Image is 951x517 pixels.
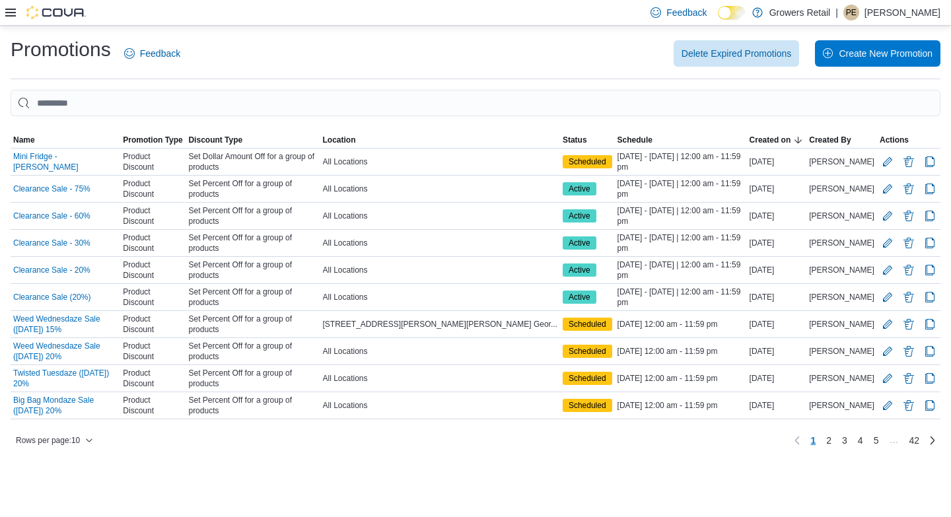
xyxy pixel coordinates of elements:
span: All Locations [323,346,368,357]
span: Product Discount [123,314,183,335]
a: Page 2 of 42 [821,430,837,451]
span: Discount Type [188,135,242,145]
button: Edit Promotion [880,154,896,170]
li: Skipping pages 6 to 41 [884,434,903,450]
span: PE [846,5,857,20]
button: Clone Promotion [922,343,938,359]
span: Product Discount [123,205,183,226]
button: Delete Promotion [901,181,917,197]
div: [DATE] [747,208,807,224]
button: Clone Promotion [922,370,938,386]
button: Edit Promotion [880,370,896,386]
a: Page 3 of 42 [837,430,853,451]
button: Delete Promotion [901,289,917,305]
span: Created By [809,135,851,145]
a: Next page [925,432,940,448]
button: Page 1 of 42 [805,430,821,451]
span: Promotion Type [123,135,182,145]
button: Edit Promotion [880,235,896,251]
button: Edit Promotion [880,208,896,224]
span: [PERSON_NAME] [809,265,874,275]
div: Set Percent Off for a group of products [186,392,320,419]
button: Rows per page:10 [11,432,98,448]
span: Active [569,183,590,195]
div: [DATE] [747,289,807,305]
p: [PERSON_NAME] [864,5,940,20]
span: [PERSON_NAME] [809,400,874,411]
a: Clearance Sale - 20% [13,265,90,275]
span: Create New Promotion [839,47,933,60]
span: [DATE] - [DATE] | 12:00 am - 11:59 pm [617,287,744,308]
span: Active [569,210,590,222]
a: Clearance Sale - 60% [13,211,90,221]
a: Page 42 of 42 [903,430,925,451]
span: [DATE] - [DATE] | 12:00 am - 11:59 pm [617,259,744,281]
button: Clone Promotion [922,208,938,224]
input: Dark Mode [718,6,746,20]
h1: Promotions [11,36,111,63]
button: Previous page [789,432,805,448]
button: Delete Promotion [901,208,917,224]
button: Name [11,132,120,148]
button: Edit Promotion [880,289,896,305]
button: Location [320,132,560,148]
a: Page 5 of 42 [868,430,884,451]
span: [DATE] - [DATE] | 12:00 am - 11:59 pm [617,205,744,226]
span: Schedule [617,135,652,145]
span: Feedback [666,6,707,19]
span: [PERSON_NAME] [809,238,874,248]
span: Scheduled [569,318,606,330]
p: | [835,5,838,20]
a: Clearance Sale - 30% [13,238,90,248]
a: Page 4 of 42 [853,430,868,451]
a: Clearance Sale (20%) [13,292,90,302]
div: Set Percent Off for a group of products [186,284,320,310]
nav: Pagination for table: [789,430,940,451]
span: [DATE] - [DATE] | 12:00 am - 11:59 pm [617,178,744,199]
span: All Locations [323,156,368,167]
button: Promotion Type [120,132,186,148]
span: Delete Expired Promotions [682,47,792,60]
span: All Locations [323,184,368,194]
div: Set Percent Off for a group of products [186,311,320,337]
span: All Locations [323,400,368,411]
span: 1 [810,434,816,447]
button: Schedule [615,132,747,148]
span: 2 [826,434,831,447]
div: [DATE] [747,262,807,278]
span: Active [563,209,596,223]
span: [DATE] 12:00 am - 11:59 pm [617,400,718,411]
span: Feedback [140,47,180,60]
span: [DATE] 12:00 am - 11:59 pm [617,319,718,329]
button: Delete Promotion [901,154,917,170]
span: Status [563,135,587,145]
span: All Locations [323,238,368,248]
span: Product Discount [123,287,183,308]
button: Delete Promotion [901,262,917,278]
button: Status [560,132,615,148]
button: Clone Promotion [922,289,938,305]
div: [DATE] [747,154,807,170]
span: Scheduled [569,156,606,168]
div: Penny Eliopoulos [843,5,859,20]
span: 4 [858,434,863,447]
div: Set Percent Off for a group of products [186,365,320,392]
span: All Locations [323,292,368,302]
span: Active [569,291,590,303]
button: Edit Promotion [880,181,896,197]
span: All Locations [323,211,368,221]
a: Weed Wednesdaze Sale ([DATE]) 15% [13,314,118,335]
button: Clone Promotion [922,316,938,332]
span: Scheduled [569,399,606,411]
span: Active [569,264,590,276]
button: Clone Promotion [922,235,938,251]
button: Created By [806,132,877,148]
span: Created on [750,135,791,145]
div: [DATE] [747,235,807,251]
button: Edit Promotion [880,262,896,278]
div: [DATE] [747,370,807,386]
button: Clone Promotion [922,397,938,413]
span: Product Discount [123,395,183,416]
span: [PERSON_NAME] [809,292,874,302]
span: Product Discount [123,368,183,389]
